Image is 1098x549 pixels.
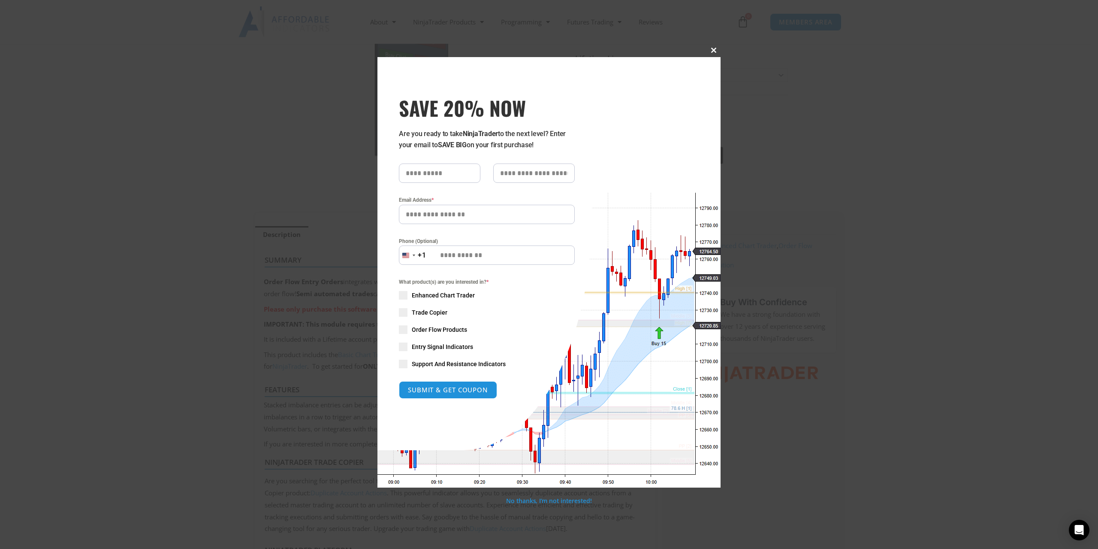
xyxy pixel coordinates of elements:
a: No thanks, I’m not interested! [506,497,591,505]
span: Order Flow Products [412,325,467,334]
label: Phone (Optional) [399,237,575,246]
label: Email Address [399,196,575,204]
button: Selected country [399,246,426,265]
label: Support And Resistance Indicators [399,360,575,368]
strong: NinjaTrader [463,130,498,138]
div: Open Intercom Messenger [1069,520,1089,540]
span: Entry Signal Indicators [412,343,473,351]
label: Entry Signal Indicators [399,343,575,351]
label: Enhanced Chart Trader [399,291,575,300]
span: Trade Copier [412,308,447,317]
button: SUBMIT & GET COUPON [399,381,497,399]
div: +1 [418,250,426,261]
label: Order Flow Products [399,325,575,334]
p: Are you ready to take to the next level? Enter your email to on your first purchase! [399,128,575,151]
label: Trade Copier [399,308,575,317]
span: SAVE 20% NOW [399,96,575,120]
span: Support And Resistance Indicators [412,360,506,368]
strong: SAVE BIG [438,141,467,149]
span: Enhanced Chart Trader [412,291,475,300]
span: What product(s) are you interested in? [399,278,575,286]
